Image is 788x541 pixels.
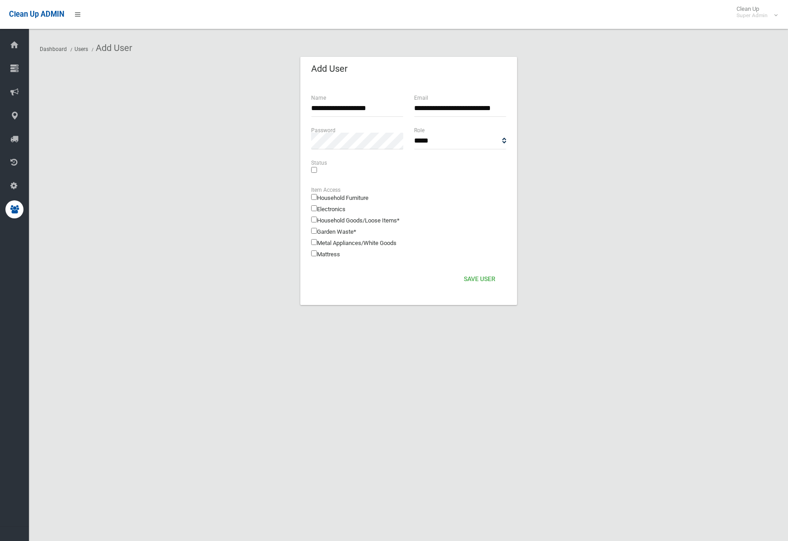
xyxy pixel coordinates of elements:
span: Clean Up ADMIN [9,10,64,18]
a: Users [75,46,88,52]
span: Clean Up [732,5,777,19]
small: Super Admin [737,12,768,19]
label: Item Access [311,185,340,195]
a: Dashboard [40,46,67,52]
header: Add User [300,60,359,78]
label: Status [311,158,327,168]
button: Save User [460,271,499,288]
div: Household Furniture Electronics Household Goods/Loose Items* Garden Waste* Metal Appliances/White... [311,185,506,260]
li: Add User [89,40,132,56]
